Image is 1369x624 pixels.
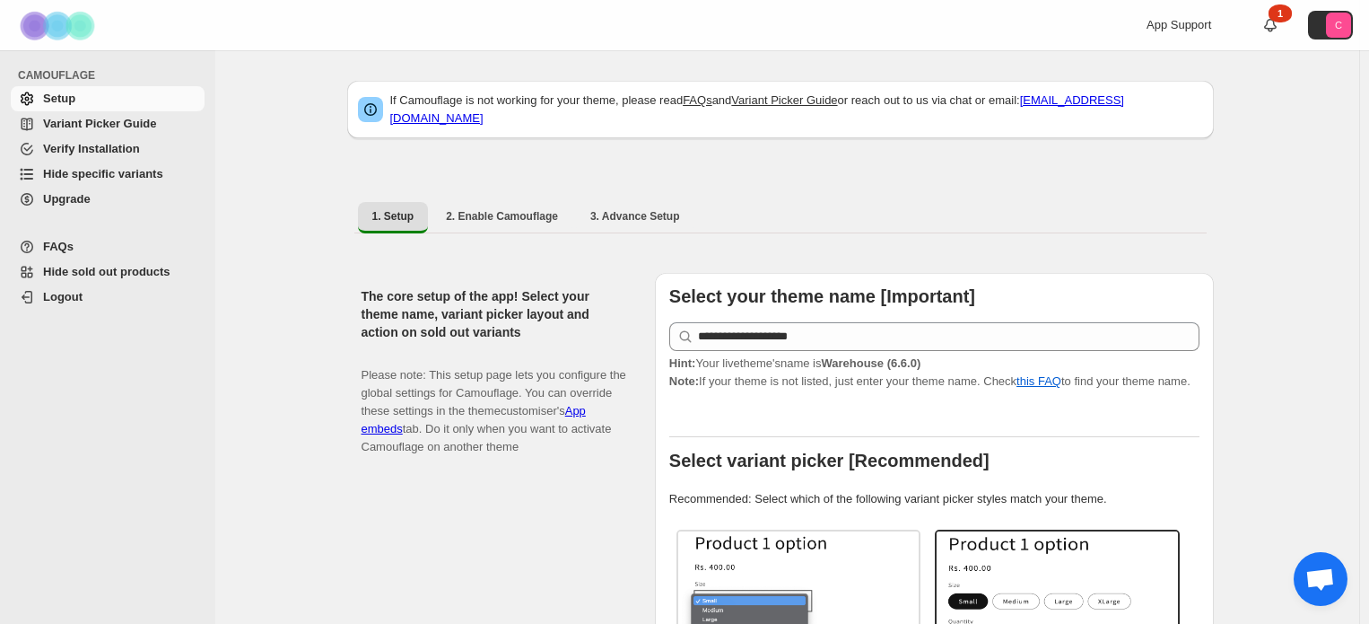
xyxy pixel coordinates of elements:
[43,290,83,303] span: Logout
[669,356,696,370] strong: Hint:
[731,93,837,107] a: Variant Picker Guide
[43,192,91,206] span: Upgrade
[1326,13,1351,38] span: Avatar with initials C
[14,1,104,50] img: Camouflage
[1308,11,1353,40] button: Avatar with initials C
[669,451,990,470] b: Select variant picker [Recommended]
[18,68,206,83] span: CAMOUFLAGE
[1335,20,1342,31] text: C
[669,490,1199,508] p: Recommended: Select which of the following variant picker styles match your theme.
[11,259,205,285] a: Hide sold out products
[11,136,205,162] a: Verify Installation
[669,374,699,388] strong: Note:
[43,265,170,278] span: Hide sold out products
[821,356,920,370] strong: Warehouse (6.6.0)
[1147,18,1211,31] span: App Support
[1294,552,1347,606] div: Open chat
[372,209,414,224] span: 1. Setup
[11,86,205,111] a: Setup
[669,286,975,306] b: Select your theme name [Important]
[446,209,558,224] span: 2. Enable Camouflage
[43,117,156,130] span: Variant Picker Guide
[1016,374,1061,388] a: this FAQ
[11,285,205,310] a: Logout
[683,93,712,107] a: FAQs
[390,92,1203,127] p: If Camouflage is not working for your theme, please read and or reach out to us via chat or email:
[362,348,626,456] p: Please note: This setup page lets you configure the global settings for Camouflage. You can overr...
[590,209,680,224] span: 3. Advance Setup
[669,355,1199,391] p: If your theme is not listed, just enter your theme name. Check to find your theme name.
[43,167,163,180] span: Hide specific variants
[43,92,75,105] span: Setup
[11,187,205,212] a: Upgrade
[1269,4,1292,22] div: 1
[43,240,74,253] span: FAQs
[362,287,626,341] h2: The core setup of the app! Select your theme name, variant picker layout and action on sold out v...
[11,162,205,187] a: Hide specific variants
[11,111,205,136] a: Variant Picker Guide
[11,234,205,259] a: FAQs
[1261,16,1279,34] a: 1
[669,356,920,370] span: Your live theme's name is
[43,142,140,155] span: Verify Installation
